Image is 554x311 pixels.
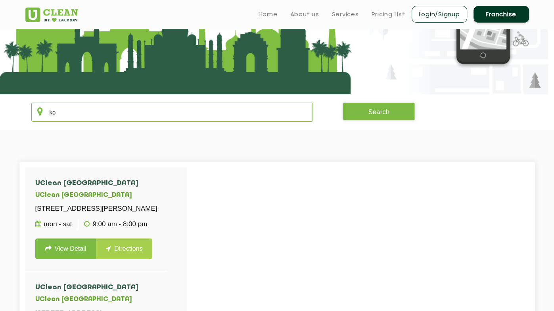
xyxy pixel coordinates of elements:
[343,103,415,120] button: Search
[290,10,319,19] a: About us
[31,103,313,122] input: Enter city/area/pin Code
[412,6,467,23] a: Login/Signup
[25,8,78,22] img: UClean Laundry and Dry Cleaning
[473,6,529,23] a: Franchise
[35,203,157,214] p: [STREET_ADDRESS][PERSON_NAME]
[332,10,359,19] a: Services
[96,238,152,259] a: Directions
[35,219,72,230] p: Mon - Sat
[35,192,157,199] h5: UClean [GEOGRAPHIC_DATA]
[35,179,157,187] h4: UClean [GEOGRAPHIC_DATA]
[35,296,153,303] h5: UClean [GEOGRAPHIC_DATA]
[259,10,278,19] a: Home
[372,10,405,19] a: Pricing List
[35,284,153,292] h4: UClean [GEOGRAPHIC_DATA]
[35,238,96,259] a: View Detail
[84,219,147,230] p: 9:00 AM - 8:00 PM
